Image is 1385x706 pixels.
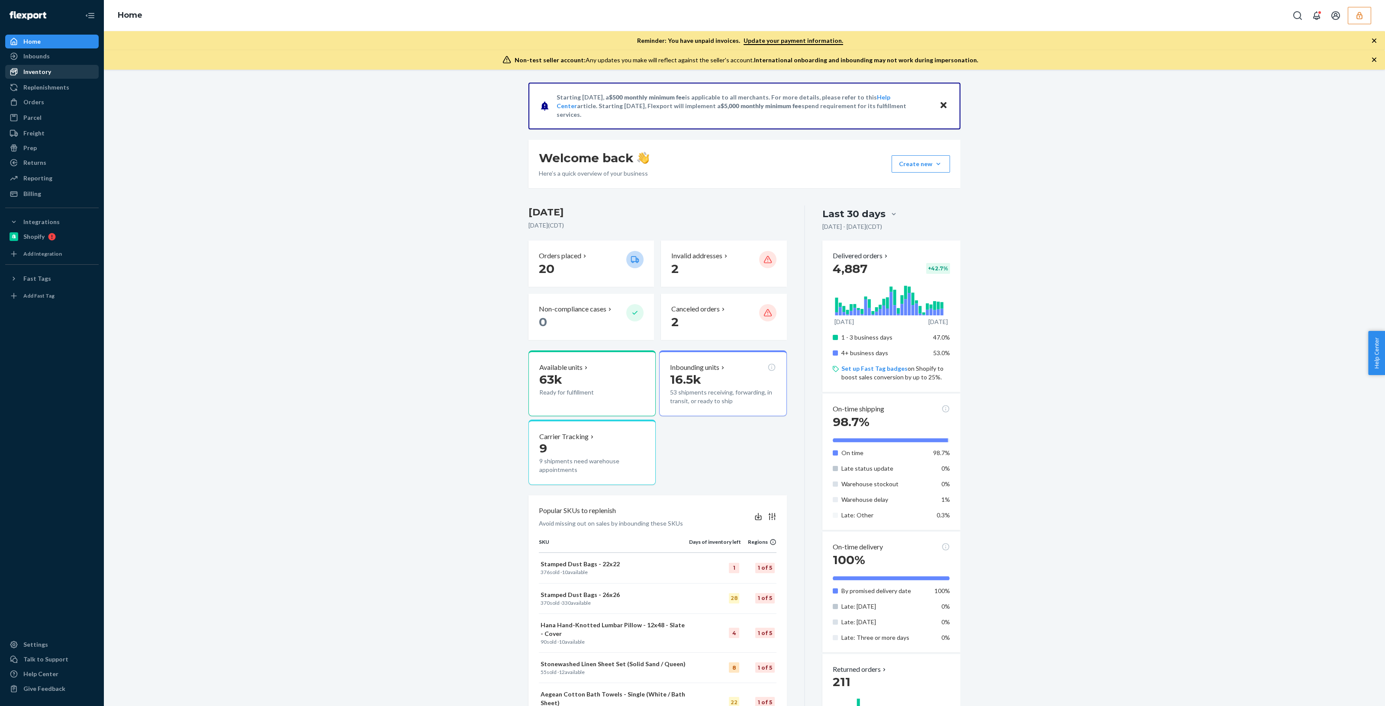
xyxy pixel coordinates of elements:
[5,95,99,109] a: Orders
[841,495,927,504] p: Warehouse delay
[937,511,950,519] span: 0.3%
[755,563,775,573] div: 1 of 5
[539,441,547,456] span: 9
[833,414,870,429] span: 98.7%
[515,56,978,64] div: Any updates you make will reflect against the seller's account.
[934,587,950,594] span: 100%
[23,189,41,198] div: Billing
[541,639,547,645] span: 90
[933,349,950,356] span: 53.0%
[833,404,884,414] p: On-time shipping
[5,80,99,94] a: Replenishments
[515,56,586,64] span: Non-test seller account:
[637,152,649,164] img: hand-wave emoji
[833,664,888,674] button: Returned orders
[23,37,41,46] div: Home
[741,538,776,546] div: Regions
[23,640,48,649] div: Settings
[941,480,950,488] span: 0%
[5,215,99,229] button: Integrations
[23,232,45,241] div: Shopify
[5,49,99,63] a: Inbounds
[833,674,850,689] span: 211
[81,7,99,24] button: Close Navigation
[23,655,68,664] div: Talk to Support
[23,144,37,152] div: Prep
[10,11,46,20] img: Flexport logo
[926,263,950,274] div: + 42.7 %
[941,634,950,641] span: 0%
[671,314,679,329] span: 2
[941,618,950,626] span: 0%
[559,669,565,675] span: 12
[729,593,739,603] div: 28
[5,156,99,170] a: Returns
[541,638,687,645] p: sold · available
[841,449,927,457] p: On time
[539,519,683,528] p: Avoid missing out on sales by inbounding these SKUs
[557,93,931,119] p: Starting [DATE], a is applicable to all merchants. For more details, please refer to this article...
[562,600,571,606] span: 330
[841,618,927,626] p: Late: [DATE]
[541,669,547,675] span: 55
[729,662,739,673] div: 8
[5,247,99,261] a: Add Integration
[23,218,60,226] div: Integrations
[1368,331,1385,375] button: Help Center
[892,155,950,173] button: Create new
[670,388,776,405] p: 53 shipments receiving, forwarding, in transit, or ready to ship
[541,569,550,575] span: 376
[933,334,950,341] span: 47.0%
[754,56,978,64] span: International onboarding and inbounding may not work during impersonation.
[755,628,775,638] div: 1 of 5
[637,36,843,45] p: Reminder: You have unpaid invoices.
[539,388,619,397] p: Ready for fulfillment
[541,590,687,599] p: Stamped Dust Bags - 26x26
[541,668,687,676] p: sold · available
[528,241,654,287] button: Orders placed 20
[841,480,927,488] p: Warehouse stockout
[729,563,739,573] div: 1
[5,141,99,155] a: Prep
[671,261,679,276] span: 2
[841,464,927,473] p: Late status update
[841,349,927,357] p: 4+ business days
[833,251,889,261] p: Delivered orders
[528,350,656,416] button: Available units63kReady for fulfillment
[5,667,99,681] a: Help Center
[23,158,46,167] div: Returns
[111,3,149,28] ol: breadcrumbs
[539,457,645,474] p: 9 shipments need warehouse appointments
[23,67,51,76] div: Inventory
[118,10,142,20] a: Home
[755,662,775,673] div: 1 of 5
[744,37,843,45] a: Update your payment information.
[928,318,948,326] p: [DATE]
[562,569,568,575] span: 10
[541,660,687,668] p: Stonewashed Linen Sheet Set (Solid Sand / Queen)
[841,602,927,611] p: Late: [DATE]
[1289,7,1306,24] button: Open Search Box
[833,552,865,567] span: 100%
[671,251,722,261] p: Invalid addresses
[23,670,58,678] div: Help Center
[941,465,950,472] span: 0%
[5,638,99,651] a: Settings
[528,221,787,230] p: [DATE] ( CDT )
[528,205,787,219] h3: [DATE]
[841,365,908,372] a: Set up Fast Tag badges
[541,621,687,638] p: Hana Hand-Knotted Lumbar Pillow - 12x48 - Slate - Cover
[661,241,786,287] button: Invalid addresses 2
[833,542,883,552] p: On-time delivery
[661,294,786,340] button: Canceled orders 2
[670,372,701,387] span: 16.5k
[5,171,99,185] a: Reporting
[841,511,927,520] p: Late: Other
[541,568,687,576] p: sold · available
[659,350,786,416] button: Inbounding units16.5k53 shipments receiving, forwarding, in transit, or ready to ship
[933,449,950,456] span: 98.7%
[528,294,654,340] button: Non-compliance cases 0
[539,251,581,261] p: Orders placed
[5,272,99,286] button: Fast Tags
